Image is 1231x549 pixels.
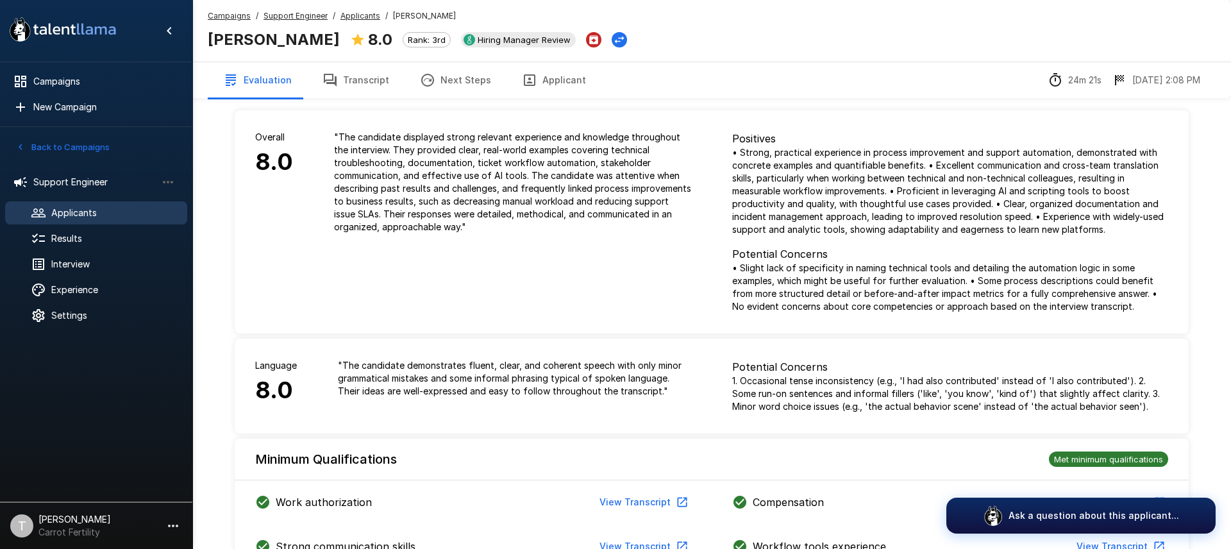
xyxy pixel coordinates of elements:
b: 8.0 [368,30,392,49]
h6: Minimum Qualifications [255,449,397,469]
span: Hiring Manager Review [473,35,576,45]
p: Positives [732,131,1168,146]
b: [PERSON_NAME] [208,30,340,49]
span: Rank: 3rd [403,35,450,45]
span: / [256,10,258,22]
img: logo_glasses@2x.png [983,505,1003,526]
div: View profile in Greenhouse [461,32,576,47]
div: The date and time when the interview was completed [1112,72,1200,88]
span: [PERSON_NAME] [393,10,456,22]
img: greenhouse_logo.jpeg [464,34,475,46]
p: Compensation [753,494,824,510]
button: Applicant [507,62,601,98]
p: Potential Concerns [732,359,1168,375]
p: Language [255,359,297,372]
p: [DATE] 2:08 PM [1132,74,1200,87]
p: Overall [255,131,293,144]
span: Met minimum qualifications [1049,454,1168,464]
button: View Transcript [1071,491,1168,514]
p: Ask a question about this applicant... [1009,509,1179,522]
button: Archive Applicant [586,32,601,47]
span: / [333,10,335,22]
h6: 8.0 [255,372,297,409]
p: 1. Occasional tense inconsistency (e.g., 'I had also contributed' instead of 'I also contributed'... [732,375,1168,413]
p: 24m 21s [1068,74,1101,87]
p: " The candidate demonstrates fluent, clear, and coherent speech with only minor grammatical mista... [338,359,691,398]
p: " The candidate displayed strong relevant experience and knowledge throughout the interview. They... [334,131,691,233]
button: View Transcript [594,491,691,514]
div: The time between starting and completing the interview [1048,72,1101,88]
p: • Slight lack of specificity in naming technical tools and detailing the automation logic in some... [732,262,1168,313]
button: Next Steps [405,62,507,98]
h6: 8.0 [255,144,293,181]
span: / [385,10,388,22]
button: Evaluation [208,62,307,98]
button: Transcript [307,62,405,98]
button: Ask a question about this applicant... [946,498,1216,534]
button: Change Stage [612,32,627,47]
u: Support Engineer [264,11,328,21]
u: Applicants [340,11,380,21]
u: Campaigns [208,11,251,21]
p: Work authorization [276,494,372,510]
p: • Strong, practical experience in process improvement and support automation, demonstrated with c... [732,146,1168,236]
p: Potential Concerns [732,246,1168,262]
